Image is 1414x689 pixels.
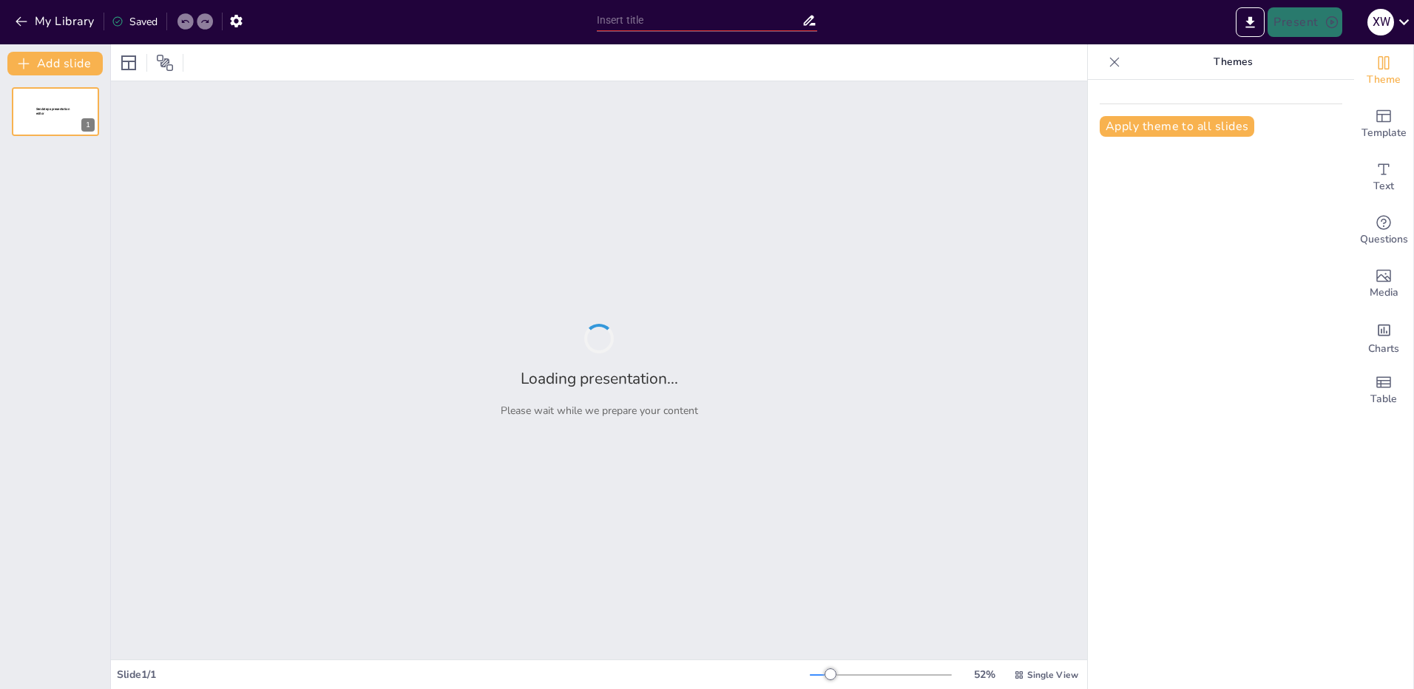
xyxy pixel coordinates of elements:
div: Add images, graphics, shapes or video [1354,257,1413,310]
button: Present [1268,7,1342,37]
span: Theme [1367,72,1401,88]
button: X W [1367,7,1394,37]
button: Apply theme to all slides [1100,116,1254,137]
button: Export to PowerPoint [1236,7,1265,37]
div: 52 % [967,668,1002,682]
div: Change the overall theme [1354,44,1413,98]
span: Text [1373,178,1394,194]
div: Get real-time input from your audience [1354,204,1413,257]
span: Template [1361,125,1407,141]
button: My Library [11,10,101,33]
div: 1 [12,87,99,136]
button: Add slide [7,52,103,75]
span: Questions [1360,231,1408,248]
p: Please wait while we prepare your content [501,404,698,418]
span: Charts [1368,341,1399,357]
div: Add charts and graphs [1354,310,1413,364]
div: Saved [112,15,158,29]
span: Sendsteps presentation editor [36,107,70,115]
span: Single View [1027,669,1078,681]
h2: Loading presentation... [521,368,678,389]
p: Themes [1126,44,1339,80]
div: Add text boxes [1354,151,1413,204]
div: Add a table [1354,364,1413,417]
span: Media [1370,285,1398,301]
div: 1 [81,118,95,132]
span: Position [156,54,174,72]
div: Slide 1 / 1 [117,668,810,682]
span: Table [1370,391,1397,407]
input: Insert title [597,10,802,31]
div: X W [1367,9,1394,35]
div: Layout [117,51,141,75]
div: Add ready made slides [1354,98,1413,151]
